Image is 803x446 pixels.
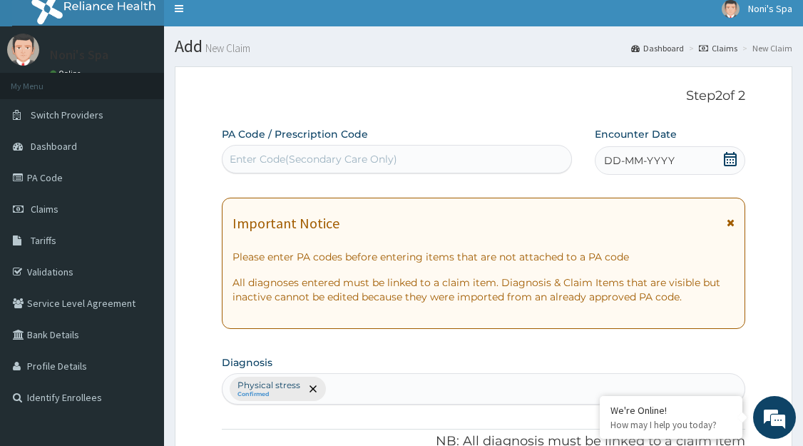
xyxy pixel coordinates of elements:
span: Noni's Spa [748,2,792,15]
h1: Important Notice [232,216,339,231]
img: d_794563401_company_1708531726252_794563401 [26,71,58,107]
span: DD-MM-YYYY [604,153,675,168]
span: We're online! [83,133,197,277]
li: New Claim [739,42,792,54]
div: We're Online! [610,404,732,417]
span: Claims [31,203,58,216]
p: How may I help you today? [610,419,732,431]
h1: Add [175,37,792,56]
small: New Claim [203,43,250,54]
a: Dashboard [631,42,684,54]
label: Diagnosis [222,355,272,370]
p: Noni's Spa [50,49,108,61]
div: Enter Code(Secondary Care Only) [230,152,397,166]
span: Switch Providers [31,108,103,121]
p: Step 2 of 2 [222,88,745,104]
span: Dashboard [31,140,77,153]
img: User Image [7,34,39,66]
span: Tariffs [31,234,56,247]
div: Chat with us now [74,80,240,98]
label: PA Code / Prescription Code [222,127,368,141]
textarea: Type your message and hit 'Enter' [7,295,272,345]
div: Minimize live chat window [234,7,268,41]
a: Online [50,69,84,78]
a: Claims [699,42,737,54]
p: All diagnoses entered must be linked to a claim item. Diagnosis & Claim Items that are visible bu... [232,275,735,304]
label: Encounter Date [595,127,677,141]
p: Please enter PA codes before entering items that are not attached to a PA code [232,250,735,264]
